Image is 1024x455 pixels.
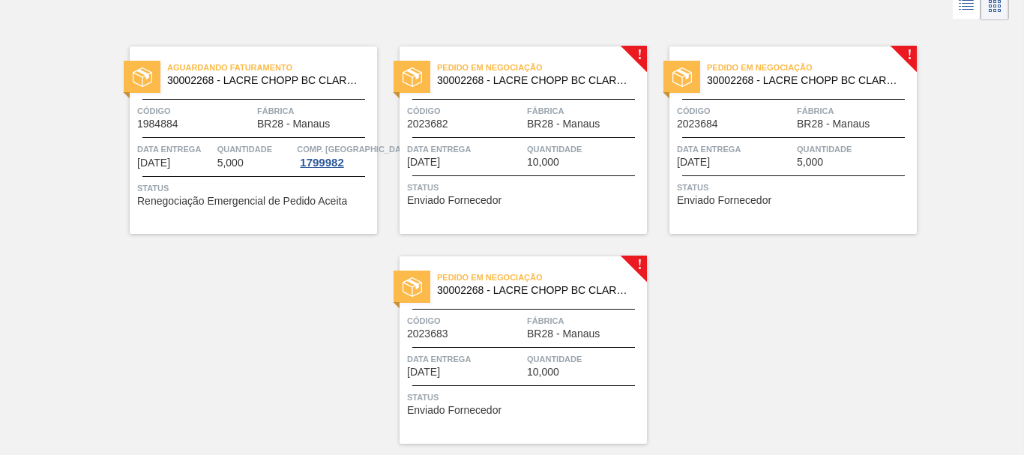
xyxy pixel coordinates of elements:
[527,352,643,367] span: Quantidade
[407,180,643,195] span: Status
[167,60,377,75] span: Aguardando Faturamento
[677,142,793,157] span: Data entrega
[167,75,365,86] span: 30002268 - LACRE CHOPP BC CLARO AF IN65
[137,103,253,118] span: Código
[527,118,600,130] span: BR28 - Manaus
[527,103,643,118] span: Fábrica
[677,195,771,206] span: Enviado Fornecedor
[297,142,373,169] a: Comp. [GEOGRAPHIC_DATA]1799982
[677,180,913,195] span: Status
[137,118,178,130] span: 1984884
[437,75,635,86] span: 30002268 - LACRE CHOPP BC CLARO AF IN65
[437,270,647,285] span: Pedido em Negociação
[217,142,294,157] span: Quantidade
[407,405,502,416] span: Enviado Fornecedor
[677,118,718,130] span: 2023684
[133,67,152,87] img: status
[527,313,643,328] span: Fábrica
[797,103,913,118] span: Fábrica
[407,313,523,328] span: Código
[677,103,793,118] span: Código
[107,46,377,234] a: statusAguardando Faturamento30002268 - LACRE CHOPP BC CLARO AF IN65Código1984884FábricaBR28 - Man...
[407,103,523,118] span: Código
[797,157,823,168] span: 5,000
[527,142,643,157] span: Quantidade
[407,352,523,367] span: Data entrega
[137,196,347,207] span: Renegociação Emergencial de Pedido Aceita
[297,142,413,157] span: Comp. Carga
[403,277,422,297] img: status
[647,46,917,234] a: !statusPedido em Negociação30002268 - LACRE CHOPP BC CLARO AF IN65Código2023684FábricaBR28 - Mana...
[257,103,373,118] span: Fábrica
[437,285,635,296] span: 30002268 - LACRE CHOPP BC CLARO AF IN65
[707,75,905,86] span: 30002268 - LACRE CHOPP BC CLARO AF IN65
[527,157,559,168] span: 10,000
[217,157,244,169] span: 5,000
[797,142,913,157] span: Quantidade
[437,60,647,75] span: Pedido em Negociação
[407,367,440,378] span: 14/10/2025
[527,367,559,378] span: 10,000
[377,46,647,234] a: !statusPedido em Negociação30002268 - LACRE CHOPP BC CLARO AF IN65Código2023682FábricaBR28 - Mana...
[257,118,330,130] span: BR28 - Manaus
[377,256,647,444] a: !statusPedido em Negociação30002268 - LACRE CHOPP BC CLARO AF IN65Código2023683FábricaBR28 - Mana...
[707,60,917,75] span: Pedido em Negociação
[407,142,523,157] span: Data entrega
[407,118,448,130] span: 2023682
[137,181,373,196] span: Status
[407,328,448,340] span: 2023683
[403,67,422,87] img: status
[407,195,502,206] span: Enviado Fornecedor
[137,157,170,169] span: 07/08/2025
[672,67,692,87] img: status
[527,328,600,340] span: BR28 - Manaus
[407,390,643,405] span: Status
[407,157,440,168] span: 14/10/2025
[137,142,214,157] span: Data entrega
[797,118,870,130] span: BR28 - Manaus
[297,157,346,169] div: 1799982
[677,157,710,168] span: 14/10/2025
